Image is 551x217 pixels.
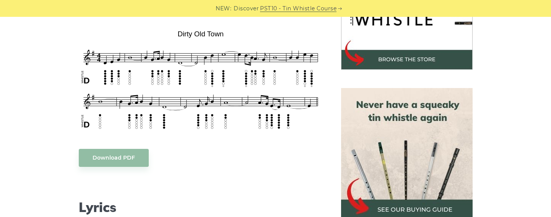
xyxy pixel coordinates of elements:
a: PST10 - Tin Whistle Course [260,4,336,13]
span: NEW: [216,4,231,13]
h2: Lyrics [79,200,323,215]
a: Download PDF [79,149,149,167]
span: Discover [234,4,259,13]
img: Dirty Old Town Tin Whistle Tab & Sheet Music [79,27,323,133]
